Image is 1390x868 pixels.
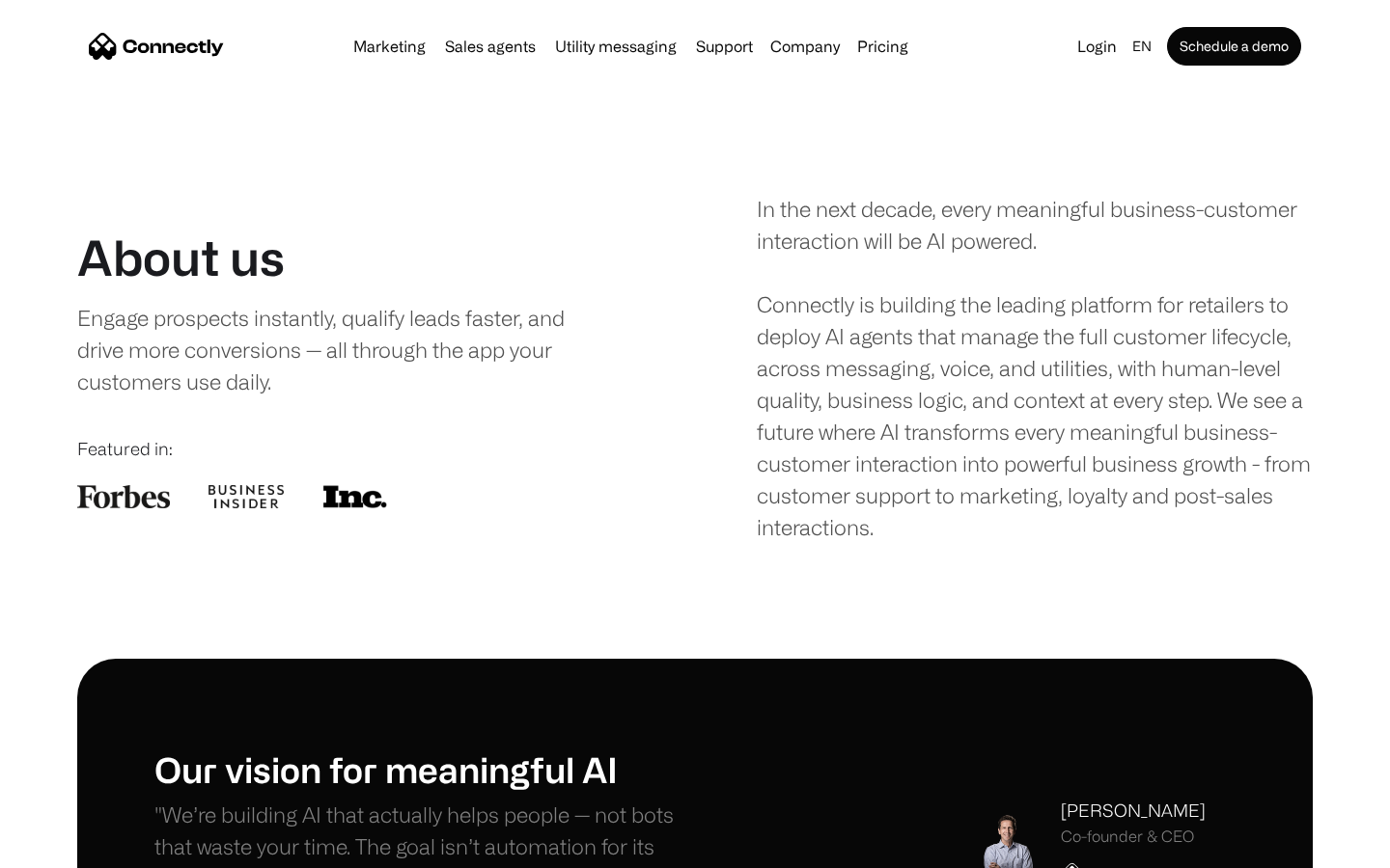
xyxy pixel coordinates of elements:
div: Company [770,33,840,60]
div: Co-founder & CEO [1061,827,1206,846]
ul: Language list [39,834,116,861]
div: In the next decade, every meaningful business-customer interaction will be AI powered. Connectly ... [757,193,1313,543]
div: Engage prospects instantly, qualify leads faster, and drive more conversions — all through the ap... [77,302,605,397]
div: Featured in: [77,436,633,462]
a: Schedule a demo [1167,27,1301,66]
h1: About us [77,229,285,286]
a: Sales agents [437,39,543,54]
a: Login [1070,33,1125,60]
aside: Language selected: English [19,832,116,861]
a: Utility messaging [547,39,684,54]
a: Pricing [849,39,916,54]
a: Marketing [346,39,433,54]
a: Support [688,39,761,54]
div: [PERSON_NAME] [1061,798,1206,824]
div: en [1132,33,1152,60]
h1: Our vision for meaningful AI [154,748,695,790]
